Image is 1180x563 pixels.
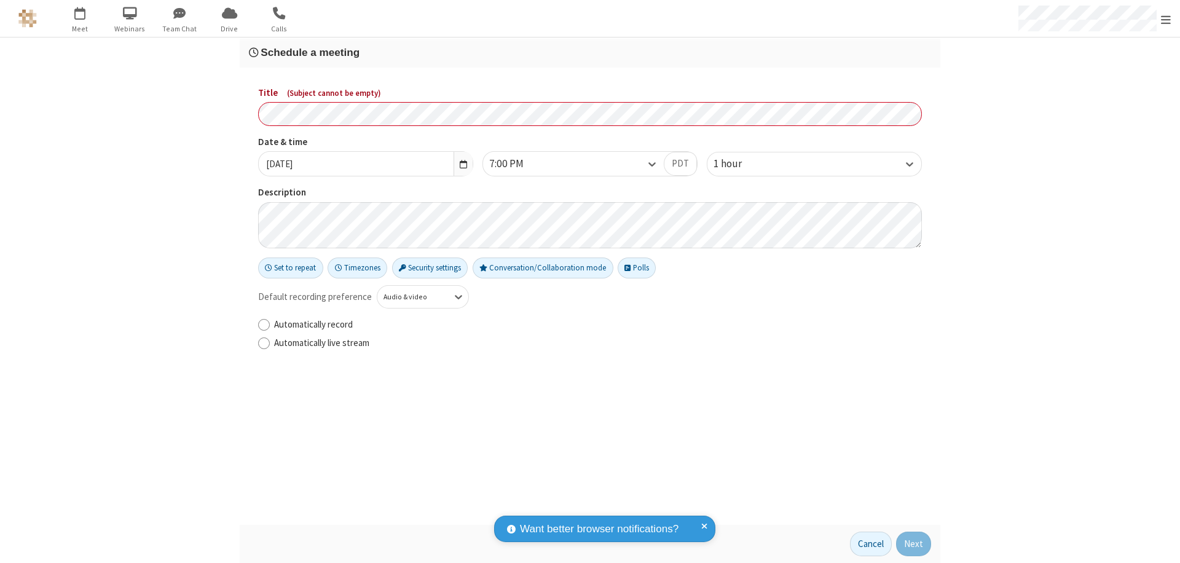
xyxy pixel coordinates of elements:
[473,258,613,278] button: Conversation/Collaboration mode
[392,258,468,278] button: Security settings
[258,290,372,304] span: Default recording preference
[896,532,931,556] button: Next
[258,186,922,200] label: Description
[287,88,381,98] span: ( Subject cannot be empty )
[618,258,656,278] button: Polls
[850,532,892,556] button: Cancel
[520,521,678,537] span: Want better browser notifications?
[18,9,37,28] img: QA Selenium DO NOT DELETE OR CHANGE
[258,258,323,278] button: Set to repeat
[261,46,360,58] span: Schedule a meeting
[383,291,442,302] div: Audio & video
[328,258,387,278] button: Timezones
[206,23,253,34] span: Drive
[107,23,153,34] span: Webinars
[274,318,922,332] label: Automatically record
[664,152,697,176] button: PDT
[256,23,302,34] span: Calls
[57,23,103,34] span: Meet
[489,156,545,172] div: 7:00 PM
[274,336,922,350] label: Automatically live stream
[714,156,763,172] div: 1 hour
[157,23,203,34] span: Team Chat
[258,135,473,149] label: Date & time
[258,86,922,100] label: Title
